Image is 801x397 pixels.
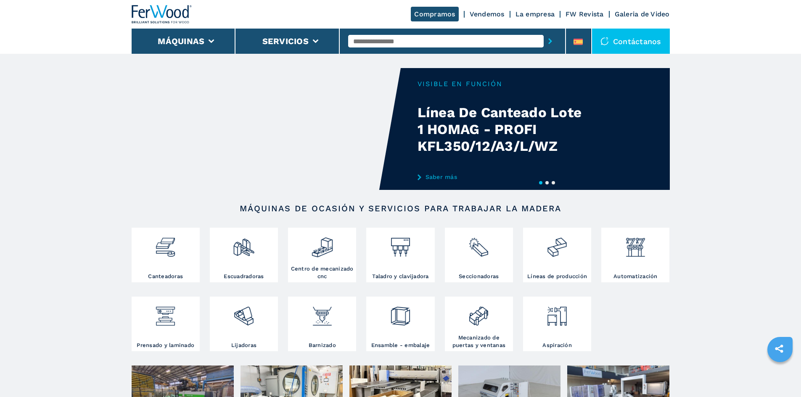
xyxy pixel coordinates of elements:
[389,230,412,258] img: foratrici_inseritrici_2.png
[624,230,647,258] img: automazione.png
[468,230,490,258] img: sezionatrici_2.png
[231,342,256,349] h3: Lijadoras
[592,29,670,54] div: Contáctanos
[309,342,336,349] h3: Barnizado
[210,228,278,282] a: Escuadradoras
[613,273,658,280] h3: Automatización
[600,37,609,45] img: Contáctanos
[132,68,401,190] video: Your browser does not support the video tag.
[545,181,549,184] button: 2
[418,174,582,180] a: Saber más
[371,342,430,349] h3: Ensamble - embalaje
[765,359,795,391] iframe: Chat
[290,265,354,280] h3: Centro de mecanizado cnc
[515,10,555,18] a: La empresa
[154,299,177,327] img: pressa-strettoia.png
[615,10,670,18] a: Galeria de Video
[366,297,434,351] a: Ensamble - embalaje
[542,342,572,349] h3: Aspiración
[445,297,513,351] a: Mecanizado de puertas y ventanas
[468,299,490,327] img: lavorazione_porte_finestre_2.png
[523,297,591,351] a: Aspiración
[132,228,200,282] a: Canteadoras
[159,203,643,213] h2: Máquinas de ocasión y servicios para trabajar la madera
[769,338,790,359] a: sharethis
[210,297,278,351] a: Lijadoras
[459,273,499,280] h3: Seccionadoras
[366,228,434,282] a: Taladro y clavijadora
[148,273,183,280] h3: Canteadoras
[224,273,264,280] h3: Escuadradoras
[372,273,428,280] h3: Taladro y clavijadora
[601,228,669,282] a: Automatización
[389,299,412,327] img: montaggio_imballaggio_2.png
[544,32,557,51] button: submit-button
[470,10,505,18] a: Vendemos
[288,228,356,282] a: Centro de mecanizado cnc
[137,342,194,349] h3: Prensado y laminado
[132,5,192,24] img: Ferwood
[233,230,255,258] img: squadratrici_2.png
[527,273,587,280] h3: Líneas de producción
[546,299,568,327] img: aspirazione_1.png
[523,228,591,282] a: Líneas de producción
[447,334,511,349] h3: Mecanizado de puertas y ventanas
[411,7,458,21] a: Compramos
[262,36,309,46] button: Servicios
[311,299,333,327] img: verniciatura_1.png
[546,230,568,258] img: linee_di_produzione_2.png
[132,297,200,351] a: Prensado y laminado
[566,10,604,18] a: FW Revista
[445,228,513,282] a: Seccionadoras
[158,36,204,46] button: Máquinas
[539,181,542,184] button: 1
[288,297,356,351] a: Barnizado
[552,181,555,184] button: 3
[311,230,333,258] img: centro_di_lavoro_cnc_2.png
[233,299,255,327] img: levigatrici_2.png
[154,230,177,258] img: bordatrici_1.png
